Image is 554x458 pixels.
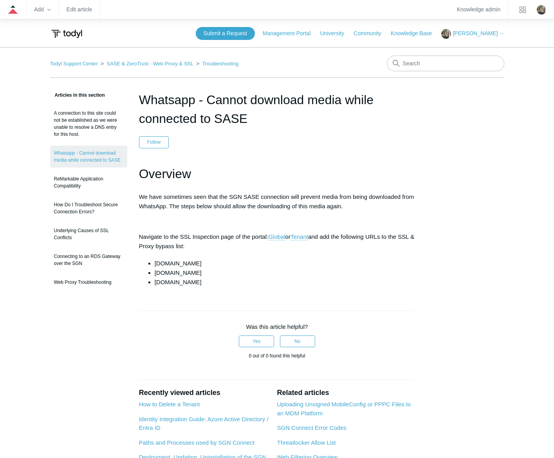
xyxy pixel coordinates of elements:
a: How to Delete a Tenant [139,401,200,408]
p: Navigate to the SSL Inspection page of the portal: or and add the following URLs to the SSL & Pro... [139,232,415,251]
a: Whatsapp - Cannot download media while connected to SASE [50,146,127,168]
a: Connecting to an RDS Gateway over the SGN [50,249,127,271]
h1: Whatsapp - Cannot download media while connected to SASE [139,90,415,128]
zd-hc-trigger: Add [34,7,51,12]
a: Edit article [67,7,92,12]
li: [DOMAIN_NAME] [155,268,415,278]
a: ReMarkable Application Compatibility [50,171,127,193]
a: Submit a Request [196,27,255,40]
a: Identity Integration Guide: Azure Active Directory / Entra ID [139,416,269,431]
a: A connection to this site could not be established as we were unable to resolve a DNS entry for t... [50,106,127,142]
li: Todyl Support Center [50,61,99,67]
a: Uploading Unsigned MobileConfig or PPPC Files to an MDM Platform [277,401,411,417]
a: Knowledge Base [391,29,440,38]
a: Global [268,233,285,240]
button: Follow Article [139,136,169,148]
button: This article was helpful [239,335,274,347]
span: 0 out of 0 found this helpful [249,353,305,359]
li: [DOMAIN_NAME] [155,278,415,287]
a: SASE & ZeroTrust - Web Proxy & SSL [106,61,193,67]
a: SGN Connect Error Codes [277,424,346,431]
a: Knowledge admin [457,7,500,12]
span: [PERSON_NAME] [453,30,498,36]
a: How Do I Troubleshoot Secure Connection Errors? [50,197,127,219]
a: Management Portal [263,29,318,38]
li: Troubleshooting [195,61,238,67]
a: Paths and Processes used by SGN Connect [139,439,254,446]
button: This article was not helpful [280,335,315,347]
img: Todyl Support Center Help Center home page [50,27,83,41]
a: Threatlocker Allow List [277,439,336,446]
li: SASE & ZeroTrust - Web Proxy & SSL [99,61,195,67]
li: [DOMAIN_NAME] [155,259,415,268]
a: Underlying Causes of SSL Conflicts [50,223,127,245]
p: We have sometimes seen that the SGN SASE connection will prevent media from being downloaded from... [139,192,415,211]
a: Community [354,29,389,38]
a: Todyl Support Center [50,61,98,67]
span: Was this article helpful? [246,323,308,330]
span: Articles in this section [50,92,105,98]
a: Tenant [291,233,308,240]
input: Search [387,56,504,71]
h2: Recently viewed articles [139,388,269,398]
a: Web Proxy Troubleshooting [50,275,127,290]
h1: Overview [139,164,415,184]
a: Troubleshooting [202,61,238,67]
h2: Related articles [277,388,415,398]
a: University [320,29,352,38]
zd-hc-trigger: Click your profile icon to open the profile menu [537,5,546,14]
img: user avatar [537,5,546,14]
button: [PERSON_NAME] [441,29,504,39]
